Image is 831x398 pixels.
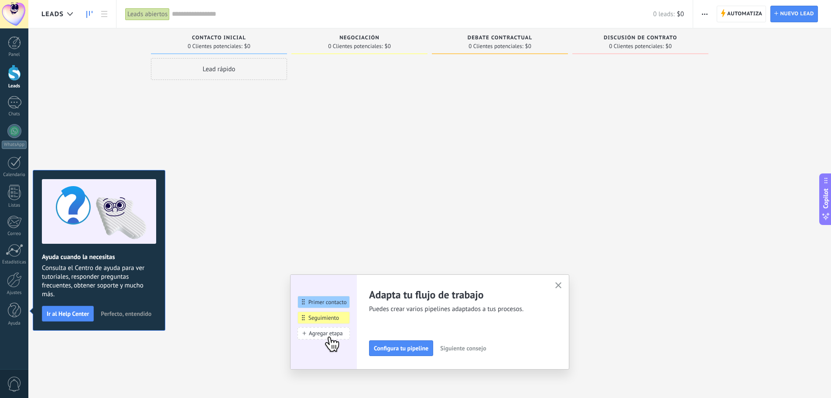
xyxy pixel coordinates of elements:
div: Calendario [2,172,27,178]
span: Siguiente consejo [440,345,486,351]
span: $0 [666,44,672,49]
div: WhatsApp [2,141,27,149]
span: $0 [244,44,250,49]
div: Discusión de contrato [577,35,704,42]
button: Más [698,6,711,22]
div: Ayuda [2,321,27,326]
span: 0 Clientes potenciales: [469,44,523,49]
span: Ir al Help Center [47,311,89,317]
div: Ajustes [2,290,27,296]
div: Lead rápido [151,58,287,80]
span: 0 leads: [653,10,674,18]
div: Chats [2,111,27,117]
button: Configura tu pipeline [369,340,433,356]
span: Debate contractual [468,35,532,41]
span: Contacto inicial [192,35,246,41]
span: Leads [41,10,64,18]
button: Siguiente consejo [436,342,490,355]
span: Discusión de contrato [604,35,677,41]
div: Panel [2,52,27,58]
span: $0 [385,44,391,49]
span: 0 Clientes potenciales: [188,44,242,49]
span: Perfecto, entendido [101,311,151,317]
span: 0 Clientes potenciales: [609,44,663,49]
span: 0 Clientes potenciales: [328,44,383,49]
div: Leads [2,83,27,89]
a: Lista [97,6,112,23]
span: Puedes crear varios pipelines adaptados a tus procesos. [369,305,544,314]
div: Contacto inicial [155,35,283,42]
button: Perfecto, entendido [97,307,155,320]
h2: Adapta tu flujo de trabajo [369,288,544,301]
div: Debate contractual [436,35,564,42]
div: Negociación [296,35,423,42]
span: Configura tu pipeline [374,345,428,351]
span: Negociación [339,35,380,41]
span: Nuevo lead [780,6,814,22]
div: Leads abiertos [125,8,170,21]
div: Listas [2,203,27,208]
span: $0 [677,10,684,18]
div: Estadísticas [2,260,27,265]
span: $0 [525,44,531,49]
span: Copilot [821,188,830,208]
a: Automatiza [717,6,766,22]
div: Correo [2,231,27,237]
span: Automatiza [727,6,763,22]
span: Consulta el Centro de ayuda para ver tutoriales, responder preguntas frecuentes, obtener soporte ... [42,264,156,299]
a: Leads [82,6,97,23]
a: Nuevo lead [770,6,818,22]
button: Ir al Help Center [42,306,94,322]
h2: Ayuda cuando la necesitas [42,253,156,261]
